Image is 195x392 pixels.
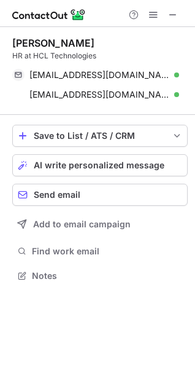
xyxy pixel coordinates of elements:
div: HR at HCL Technologies [12,50,188,61]
button: AI write personalized message [12,154,188,176]
button: Notes [12,267,188,284]
span: [EMAIL_ADDRESS][DOMAIN_NAME] [29,69,170,80]
button: Find work email [12,243,188,260]
div: Save to List / ATS / CRM [34,131,166,141]
button: save-profile-one-click [12,125,188,147]
span: Send email [34,190,80,200]
div: [PERSON_NAME] [12,37,94,49]
button: Add to email campaign [12,213,188,235]
button: Send email [12,184,188,206]
img: ContactOut v5.3.10 [12,7,86,22]
span: Add to email campaign [33,219,131,229]
span: Find work email [32,246,183,257]
span: AI write personalized message [34,160,164,170]
span: Notes [32,270,183,281]
span: [EMAIL_ADDRESS][DOMAIN_NAME] [29,89,170,100]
